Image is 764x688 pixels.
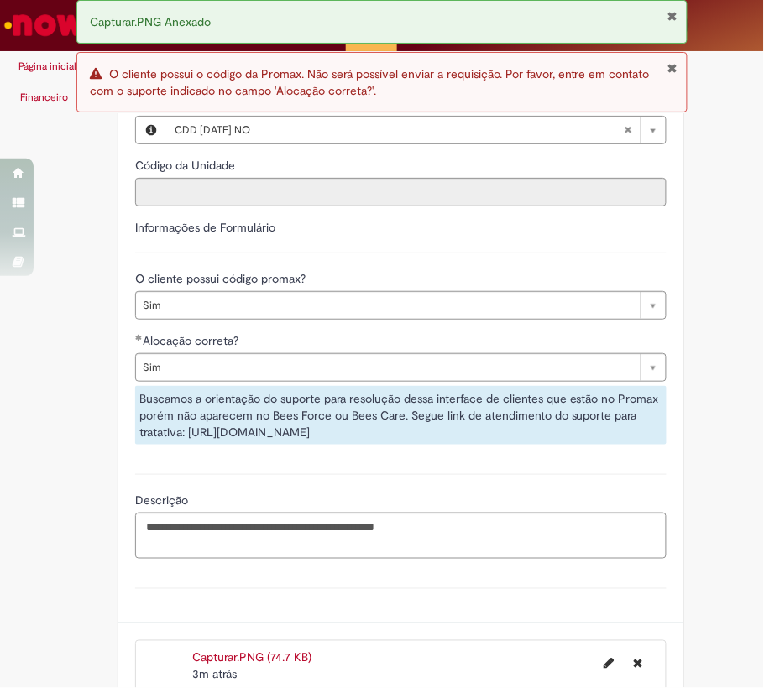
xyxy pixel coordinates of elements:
[667,9,678,23] button: Fechar Notificação
[135,220,275,235] label: Informações de Formulário
[90,66,650,98] span: O cliente possui o código da Promax. Não será possível enviar a requisição. Por favor, entre em c...
[193,667,238,682] span: 3m atrás
[20,91,68,104] a: Financeiro
[193,650,312,665] a: Capturar.PNG (74.7 KB)
[135,158,238,173] span: Somente leitura - Código da Unidade
[90,14,211,29] span: Capturar.PNG Anexado
[166,117,666,143] a: CDD [DATE] NOLimpar campo Local
[136,117,166,143] button: Local, Visualizar este registro CDD Natal NO
[135,493,191,508] span: Descrição
[135,386,667,445] div: Buscamos a orientação do suporte para resolução dessa interface de clientes que estão no Promax p...
[135,334,143,341] span: Obrigatório Preenchido
[594,649,625,676] button: Editar nome de arquivo Capturar.PNG
[135,178,667,206] input: Código da Unidade
[143,292,632,319] span: Sim
[13,51,369,113] ul: Trilhas de página
[135,157,238,174] label: Somente leitura - Código da Unidade
[615,117,641,143] abbr: Limpar campo Local
[667,61,678,75] button: Fechar Notificação
[175,117,624,143] span: CDD [DATE] NO
[143,333,242,348] span: Alocação correta?
[193,667,238,682] time: 29/08/2025 14:33:30
[143,354,632,381] span: Sim
[624,649,653,676] button: Excluir Capturar.PNG
[2,8,88,42] img: ServiceNow
[135,271,309,286] span: O cliente possui código promax?
[135,513,667,559] textarea: Descrição
[18,60,76,73] a: Página inicial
